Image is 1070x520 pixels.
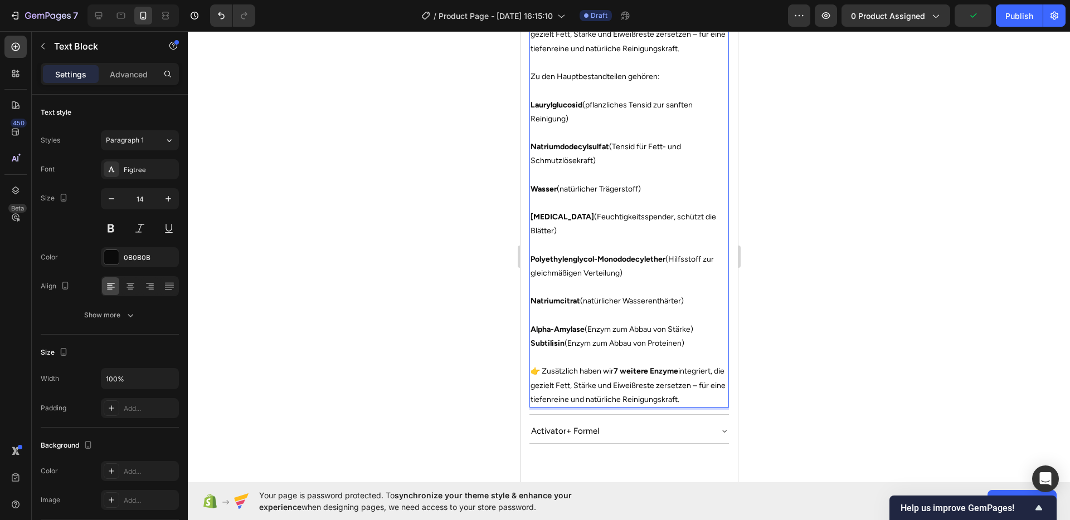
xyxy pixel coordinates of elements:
[124,496,176,506] div: Add...
[110,68,148,80] p: Advanced
[10,181,74,190] strong: [MEDICAL_DATA]
[10,153,36,163] strong: Wasser
[259,490,572,512] span: synchronize your theme style & enhance your experience
[124,404,176,414] div: Add...
[1005,10,1033,22] div: Publish
[124,165,176,175] div: Figtree
[988,490,1057,512] button: Allow access
[41,438,95,453] div: Background
[10,263,207,277] p: (natürlicher Wasserenthärter)
[41,345,70,360] div: Size
[10,67,207,95] p: (pflanzliches Tensid zur sanften Reinigung)
[10,265,60,274] strong: Natriumcitrat
[10,179,207,207] p: (Feuchtigkeitsspender, schützt die Blätter)
[11,395,79,405] span: Activator+ Formel
[9,393,80,408] div: Rich Text Editor. Editing area: main
[851,10,925,22] span: 0 product assigned
[41,466,58,476] div: Color
[41,374,59,384] div: Width
[93,335,158,345] strong: 7 weitere Enzyme
[259,489,615,513] span: Your page is password protected. To when designing pages, we need access to your store password.
[10,151,207,165] p: (natürlicher Trägerstoff)
[41,495,60,505] div: Image
[996,4,1043,27] button: Publish
[54,40,149,53] p: Text Block
[10,291,207,305] p: (Enzym zum Abbau von Stärke)
[521,31,738,482] iframe: Design area
[10,305,207,319] p: (Enzym zum Abbau von Proteinen)
[10,41,139,50] span: Zu den Hauptbestandteilen gehören:
[73,9,78,22] p: 7
[10,293,64,303] strong: Alpha-Amylase
[10,111,89,120] strong: Natriumdodecylsulfat
[41,135,60,145] div: Styles
[901,501,1045,514] button: Show survey - Help us improve GemPages!
[10,109,207,136] p: (Tensid für Fett- und Schmutzlösekraft)
[434,10,436,22] span: /
[106,135,144,145] span: Paragraph 1
[124,467,176,477] div: Add...
[8,204,27,213] div: Beta
[901,503,1032,513] span: Help us improve GemPages!
[591,11,607,21] span: Draft
[101,369,178,389] input: Auto
[439,10,553,22] span: Product Page - [DATE] 16:15:10
[41,305,179,325] button: Show more
[10,223,145,233] strong: Polyethylenglycol-Monododecylether
[41,252,58,262] div: Color
[4,4,83,27] button: 7
[10,307,44,317] strong: Subtilisin
[41,279,72,294] div: Align
[41,107,71,117] div: Text style
[41,403,66,413] div: Padding
[84,310,136,321] div: Show more
[10,69,62,79] strong: Laurylglucosid
[10,333,207,375] p: 👉 Zusätzlich haben wir integriert, die gezielt Fett, Stärke und Eiweißreste zersetzen – für eine ...
[11,119,27,127] div: 450
[41,164,55,174] div: Font
[842,4,950,27] button: 0 product assigned
[1032,465,1059,492] div: Open Intercom Messenger
[124,253,176,263] div: 0B0B0B
[10,221,207,249] p: (Hilfsstoff zur gleichmäßigen Verteilung)
[41,191,70,206] div: Size
[101,130,179,150] button: Paragraph 1
[210,4,255,27] div: Undo/Redo
[55,68,86,80] p: Settings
